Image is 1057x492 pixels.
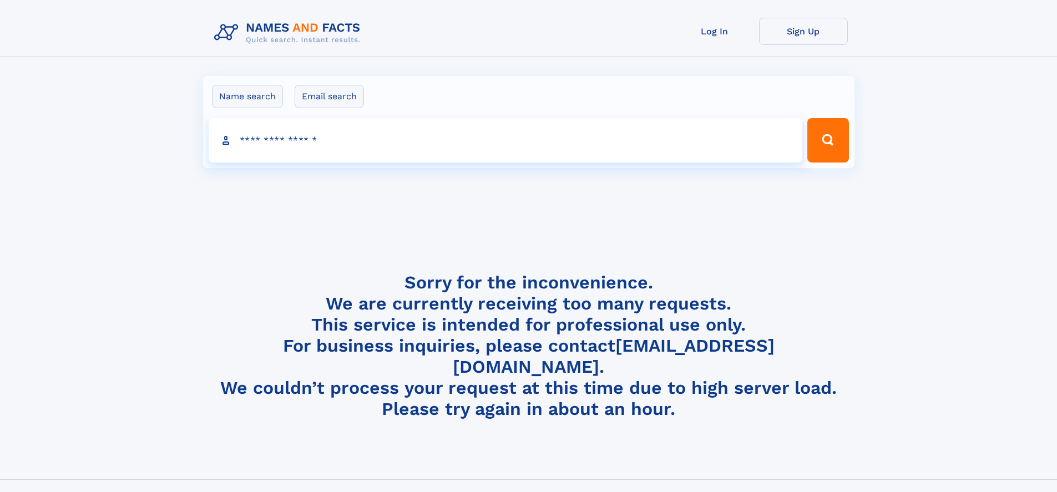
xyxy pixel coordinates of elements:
[453,335,775,377] a: [EMAIL_ADDRESS][DOMAIN_NAME]
[759,18,848,45] a: Sign Up
[295,85,364,108] label: Email search
[210,272,848,420] h4: Sorry for the inconvenience. We are currently receiving too many requests. This service is intend...
[210,18,370,48] img: Logo Names and Facts
[807,118,848,163] button: Search Button
[670,18,759,45] a: Log In
[212,85,283,108] label: Name search
[209,118,803,163] input: search input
